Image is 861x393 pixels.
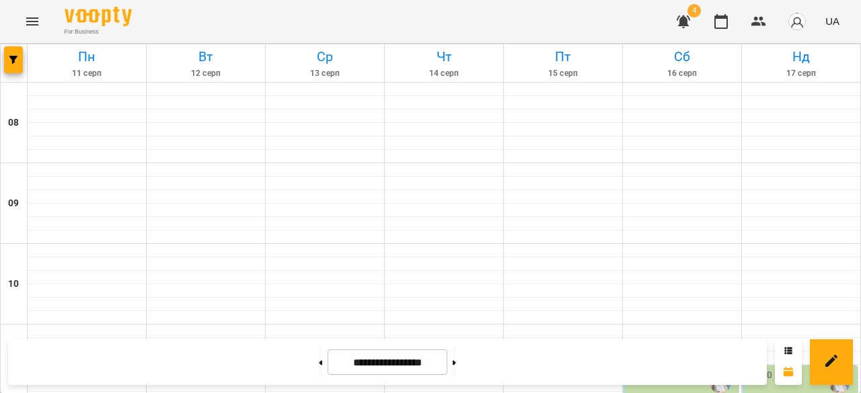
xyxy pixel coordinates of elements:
[788,12,807,31] img: avatar_s.png
[825,14,839,28] span: UA
[149,46,263,67] h6: Вт
[744,67,858,80] h6: 17 серп
[506,46,620,67] h6: Пт
[65,28,132,36] span: For Business
[16,5,48,38] button: Menu
[30,46,144,67] h6: Пн
[506,67,620,80] h6: 15 серп
[820,9,845,34] button: UA
[744,46,858,67] h6: Нд
[149,67,263,80] h6: 12 серп
[387,67,501,80] h6: 14 серп
[687,4,701,17] span: 4
[8,277,19,292] h6: 10
[8,116,19,130] h6: 08
[268,67,382,80] h6: 13 серп
[387,46,501,67] h6: Чт
[268,46,382,67] h6: Ср
[625,67,739,80] h6: 16 серп
[30,67,144,80] h6: 11 серп
[65,7,132,26] img: Voopty Logo
[625,46,739,67] h6: Сб
[8,196,19,211] h6: 09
